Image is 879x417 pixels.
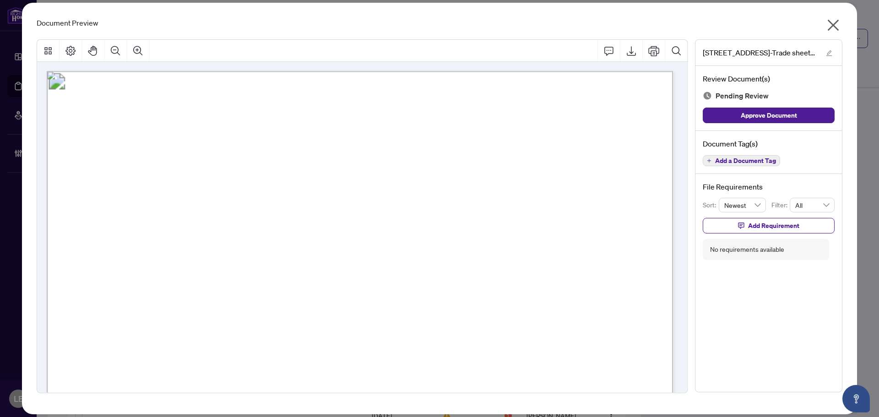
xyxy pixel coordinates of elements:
span: Pending Review [716,90,769,102]
img: Document Status [703,91,712,100]
div: No requirements available [710,244,784,255]
button: Add a Document Tag [703,155,780,166]
p: Sort: [703,200,719,210]
button: Approve Document [703,108,835,123]
span: close [826,18,841,32]
p: Filter: [771,200,790,210]
div: Document Preview [37,17,842,28]
h4: Review Document(s) [703,73,835,84]
span: edit [826,50,832,56]
span: Add Requirement [748,218,799,233]
span: Newest [724,198,761,212]
span: All [795,198,829,212]
span: plus [707,158,711,163]
span: [STREET_ADDRESS]-Trade sheet-[PERSON_NAME] to review.pdf [703,47,817,58]
button: Add Requirement [703,218,835,233]
span: Add a Document Tag [715,157,776,164]
h4: File Requirements [703,181,835,192]
span: Approve Document [741,108,797,123]
h4: Document Tag(s) [703,138,835,149]
button: Open asap [842,385,870,412]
